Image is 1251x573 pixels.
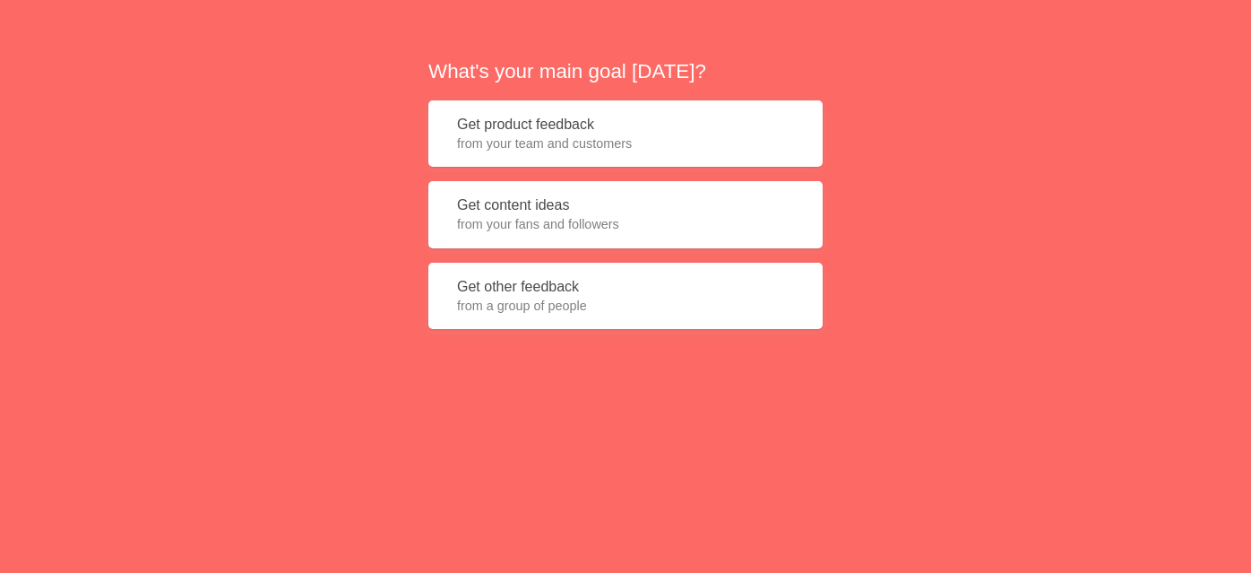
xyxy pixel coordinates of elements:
button: Get content ideasfrom your fans and followers [428,181,823,248]
button: Get other feedbackfrom a group of people [428,263,823,330]
span: from a group of people [457,297,794,315]
span: from your team and customers [457,135,794,152]
h2: What's your main goal [DATE]? [428,57,823,85]
span: from your fans and followers [457,215,794,233]
button: Get product feedbackfrom your team and customers [428,100,823,168]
